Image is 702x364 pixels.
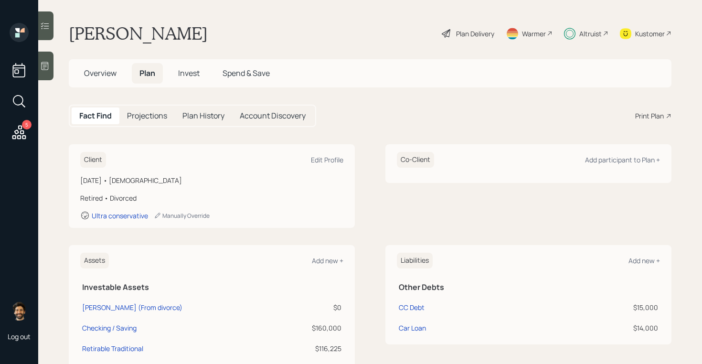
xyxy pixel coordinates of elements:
h5: Investable Assets [82,283,341,292]
div: Add participant to Plan + [585,155,660,164]
div: CC Debt [399,302,425,312]
h6: Co-Client [397,152,434,168]
div: Car Loan [399,323,426,333]
div: Warmer [522,29,546,39]
div: Retirable Traditional [82,343,143,353]
h6: Liabilities [397,253,433,268]
div: Ultra conservative [92,211,148,220]
div: Log out [8,332,31,341]
div: $14,000 [536,323,658,333]
div: Add new + [628,256,660,265]
div: $0 [281,302,341,312]
div: Edit Profile [311,155,343,164]
div: [DATE] • [DEMOGRAPHIC_DATA] [80,175,343,185]
span: Invest [178,68,200,78]
img: eric-schwartz-headshot.png [10,301,29,321]
div: $15,000 [536,302,658,312]
h5: Account Discovery [240,111,306,120]
div: $116,225 [281,343,341,353]
h1: [PERSON_NAME] [69,23,208,44]
div: Retired • Divorced [80,193,343,203]
h6: Assets [80,253,109,268]
span: Spend & Save [223,68,270,78]
div: $160,000 [281,323,341,333]
h5: Fact Find [79,111,112,120]
span: Plan [139,68,155,78]
div: Checking / Saving [82,323,137,333]
div: Altruist [579,29,602,39]
h5: Projections [127,111,167,120]
div: Plan Delivery [456,29,494,39]
span: Overview [84,68,117,78]
div: Add new + [312,256,343,265]
h5: Plan History [182,111,224,120]
div: Print Plan [635,111,664,121]
div: [PERSON_NAME] (From divorce) [82,302,182,312]
div: Kustomer [635,29,665,39]
h6: Client [80,152,106,168]
div: 5 [22,120,32,129]
h5: Other Debts [399,283,658,292]
div: Manually Override [154,212,210,220]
